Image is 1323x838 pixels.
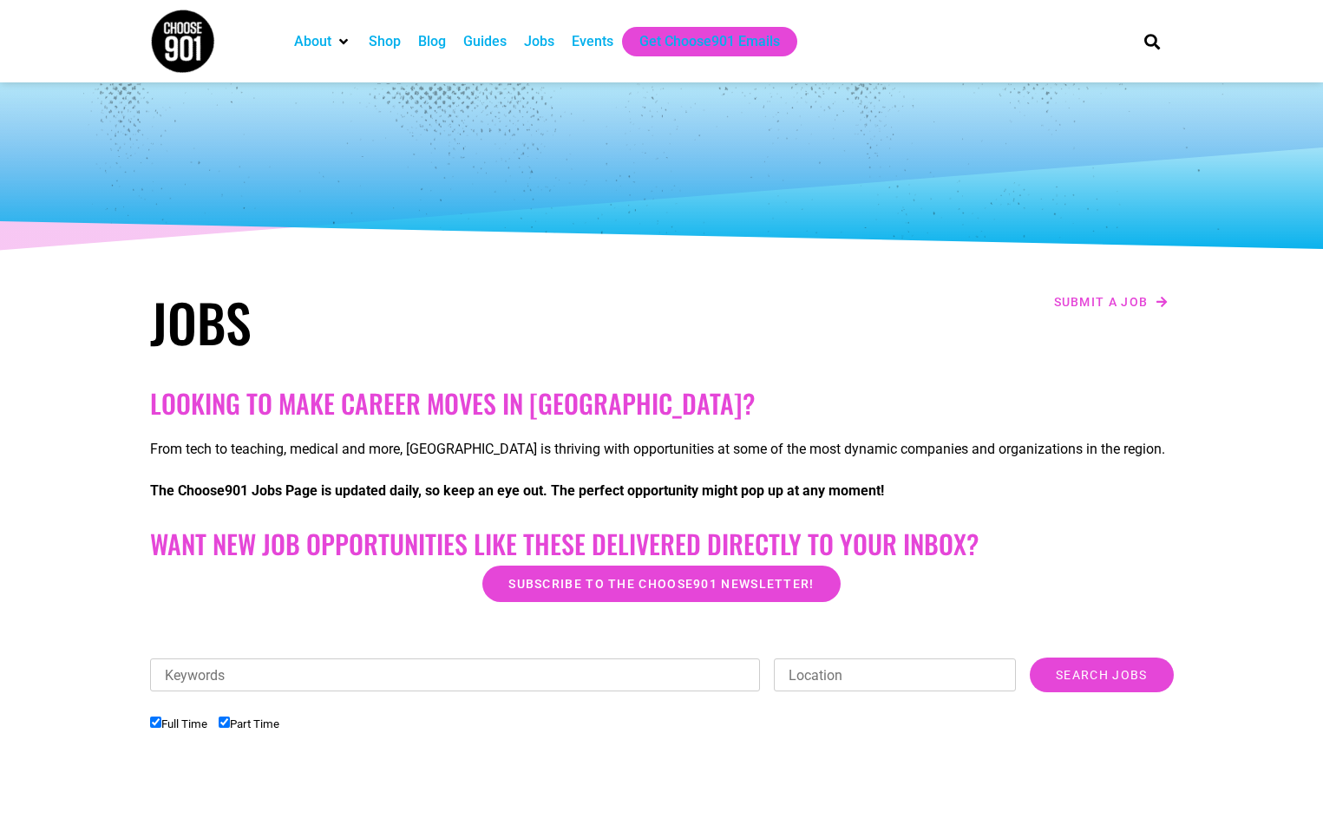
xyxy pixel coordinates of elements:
[150,439,1174,460] p: From tech to teaching, medical and more, [GEOGRAPHIC_DATA] is thriving with opportunities at some...
[463,31,507,52] a: Guides
[285,27,360,56] div: About
[524,31,554,52] a: Jobs
[150,388,1174,419] h2: Looking to make career moves in [GEOGRAPHIC_DATA]?
[219,717,230,728] input: Part Time
[639,31,780,52] a: Get Choose901 Emails
[1137,27,1166,56] div: Search
[1054,296,1149,308] span: Submit a job
[294,31,331,52] a: About
[1049,291,1174,313] a: Submit a job
[150,482,884,499] strong: The Choose901 Jobs Page is updated daily, so keep an eye out. The perfect opportunity might pop u...
[418,31,446,52] a: Blog
[150,658,761,691] input: Keywords
[150,528,1174,560] h2: Want New Job Opportunities like these Delivered Directly to your Inbox?
[150,717,161,728] input: Full Time
[150,717,207,730] label: Full Time
[285,27,1115,56] nav: Main nav
[219,717,279,730] label: Part Time
[774,658,1016,691] input: Location
[150,291,653,353] h1: Jobs
[482,566,840,602] a: Subscribe to the Choose901 newsletter!
[369,31,401,52] a: Shop
[572,31,613,52] a: Events
[1030,658,1173,692] input: Search Jobs
[508,578,814,590] span: Subscribe to the Choose901 newsletter!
